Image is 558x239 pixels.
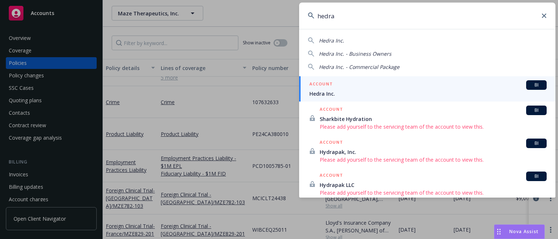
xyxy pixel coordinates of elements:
[299,102,555,135] a: ACCOUNTBISharkbite HydrationPlease add yourself to the servicing team of the account to view this.
[529,107,544,114] span: BI
[319,37,344,44] span: Hedra Inc.
[299,135,555,168] a: ACCOUNTBIHydrapak, Inc.Please add yourself to the servicing team of the account to view this.
[309,80,333,89] h5: ACCOUNT
[320,106,343,114] h5: ACCOUNT
[299,76,555,102] a: ACCOUNTBIHedra Inc.
[320,172,343,180] h5: ACCOUNT
[320,123,547,130] span: Please add yourself to the servicing team of the account to view this.
[320,181,547,189] span: Hydrapak LLC
[319,50,391,57] span: Hedra Inc. - Business Owners
[529,173,544,180] span: BI
[494,224,545,239] button: Nova Assist
[309,90,547,98] span: Hedra Inc.
[319,63,399,70] span: Hedra Inc. - Commercial Package
[299,168,555,201] a: ACCOUNTBIHydrapak LLCPlease add yourself to the servicing team of the account to view this.
[320,139,343,147] h5: ACCOUNT
[494,225,503,239] div: Drag to move
[320,115,547,123] span: Sharkbite Hydration
[299,3,555,29] input: Search...
[320,156,547,163] span: Please add yourself to the servicing team of the account to view this.
[509,228,539,235] span: Nova Assist
[320,189,547,196] span: Please add yourself to the servicing team of the account to view this.
[529,140,544,147] span: BI
[320,148,547,156] span: Hydrapak, Inc.
[529,82,544,88] span: BI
